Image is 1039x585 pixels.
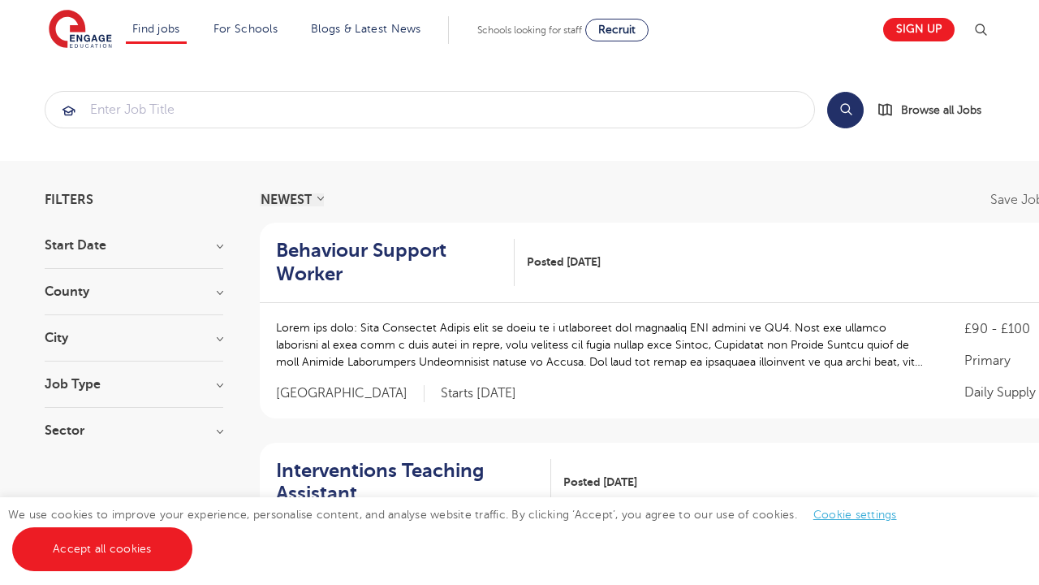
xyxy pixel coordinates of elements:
a: Behaviour Support Worker [276,239,515,286]
h3: Start Date [45,239,223,252]
p: Lorem ips dolo: Sita Consectet Adipis elit se doeiu te i utlaboreet dol magnaaliq ENI admini ve Q... [276,319,932,370]
span: Filters [45,193,93,206]
p: Starts [DATE] [441,385,516,402]
span: Browse all Jobs [901,101,981,119]
input: Submit [45,92,814,128]
span: Posted [DATE] [527,253,601,271]
span: Schools looking for staff [477,24,582,36]
span: Recruit [598,24,636,36]
button: Search [827,92,864,128]
span: [GEOGRAPHIC_DATA] [276,385,425,402]
div: Submit [45,91,815,128]
a: Find jobs [132,23,180,35]
a: For Schools [213,23,278,35]
img: Engage Education [49,10,112,50]
h3: County [45,285,223,298]
a: Recruit [585,19,649,41]
h2: Behaviour Support Worker [276,239,502,286]
h3: Sector [45,424,223,437]
a: Accept all cookies [12,527,192,571]
a: Cookie settings [813,509,897,521]
a: Blogs & Latest News [311,23,421,35]
h3: City [45,331,223,344]
a: Interventions Teaching Assistant [276,459,551,506]
a: Browse all Jobs [877,101,994,119]
h3: Job Type [45,378,223,391]
h2: Interventions Teaching Assistant [276,459,538,506]
a: Sign up [883,18,955,41]
span: Posted [DATE] [563,474,637,491]
span: We use cookies to improve your experience, personalise content, and analyse website traffic. By c... [8,509,913,555]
